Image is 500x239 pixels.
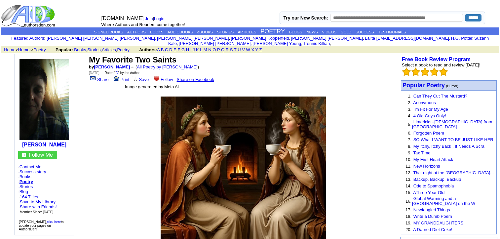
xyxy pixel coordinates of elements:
[413,144,484,149] a: My Itchy, Itchy Back , It Needs A Scra
[90,76,96,81] img: share_page.gif
[20,204,57,209] a: Share with Friends!
[255,47,258,52] a: Y
[168,36,489,46] a: Suzann Kale
[89,71,99,75] font: [DATE]
[408,122,411,127] font: 5.
[4,47,16,52] a: Home
[413,113,446,118] a: 4 Old Guys Only!
[446,84,458,88] font: (Humor)
[252,41,301,46] a: [PERSON_NAME] Young
[125,84,180,89] font: Image generated by Meta Al.
[127,30,146,34] a: AUTHORS
[405,207,411,212] font: 17.
[405,170,411,175] font: 12.
[20,199,56,204] a: Save to My Library
[259,47,262,52] a: Z
[105,71,140,75] font: Rated " " by the Author.
[408,107,411,112] font: 3.
[242,47,245,52] a: V
[19,199,57,214] font: · · ·
[405,214,411,219] font: 18.
[94,64,130,69] a: [PERSON_NAME]
[402,57,471,62] b: Free Book Review Program
[29,152,53,158] a: Follow Me
[18,47,31,52] a: Humor
[413,207,450,212] a: Newfangled Things
[405,199,411,204] font: 16.
[204,47,207,52] a: M
[306,30,318,34] a: NEWS
[405,157,411,162] font: 10.
[408,150,411,155] font: 9.
[47,36,155,41] a: [PERSON_NAME] [PERSON_NAME] [PERSON_NAME]
[19,174,31,179] a: Books
[322,30,336,34] a: VIDEOS
[161,47,164,52] a: B
[19,169,46,174] a: Success story
[413,183,454,188] a: Ode to Spamophobia
[413,164,440,169] a: New Horizons
[403,82,445,89] font: Popular Poetry
[11,36,44,41] a: Featured Authors
[413,190,444,195] a: AThree Year Old
[56,47,73,52] b: Popular:
[217,30,234,34] a: STORIES
[413,131,444,136] a: Forgotten Poem
[212,47,216,52] a: O
[19,194,57,214] font: ·
[33,47,46,52] a: Poetry
[173,47,176,52] a: E
[193,47,195,52] a: J
[177,47,180,52] a: F
[117,47,130,52] a: Poetry
[154,16,165,21] a: Login
[413,137,493,142] a: SO What I WANT TO BE JUST LIKE HER
[260,28,285,35] a: POETRY
[1,4,57,27] img: logo_ad.gif
[157,36,229,41] a: [PERSON_NAME] [PERSON_NAME]
[101,16,144,21] font: [DOMAIN_NAME]
[221,47,224,52] a: Q
[137,64,198,69] a: All Poetry by [PERSON_NAME]
[405,177,411,182] font: 13.
[246,47,250,52] a: W
[413,157,453,162] a: My First Heart Attack
[405,183,411,188] font: 14.
[22,142,66,147] a: [PERSON_NAME]
[413,94,468,99] a: Can They Cut The Mustard?
[402,67,411,76] img: bigemptystars.png
[303,41,330,46] a: Trennis Killian
[132,76,139,81] img: library.gif
[364,37,365,40] font: i
[413,170,494,175] a: That night at the [GEOGRAPHIC_DATA]...
[102,47,116,52] a: Articles
[196,47,199,52] a: K
[356,30,374,34] a: SUCCESS
[238,30,256,34] a: ARTICLES
[74,47,86,52] a: Books
[169,47,172,52] a: D
[152,77,173,82] a: Follow
[19,59,69,140] img: 202776.jpg
[165,47,168,52] a: C
[197,30,213,34] a: eBOOKS
[145,16,153,21] a: Join
[47,36,489,46] font: , , , , , , , , , ,
[19,179,33,184] a: Poetry
[408,113,411,118] font: 4.
[89,55,176,64] font: My Favorite Two Saints
[421,67,429,76] img: bigemptystars.png
[413,227,452,232] a: A Darned Diet Coke!
[412,119,492,129] a: Limericks--[DEMOGRAPHIC_DATA] from [GEOGRAPHIC_DATA]
[413,100,436,105] a: Anonymous
[20,210,54,214] font: Member Since: [DATE]
[56,47,268,52] font: , , ,
[154,75,159,81] img: heart.gif
[11,36,45,41] font: :
[150,30,164,34] a: BOOKS
[451,36,472,41] a: H.G. Potter
[22,153,26,157] img: gc.jpg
